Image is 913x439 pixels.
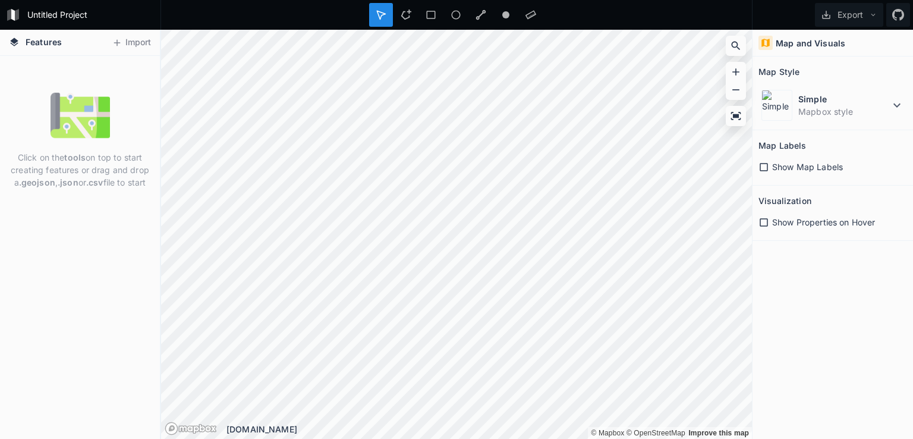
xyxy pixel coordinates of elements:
h2: Map Labels [758,136,806,155]
a: OpenStreetMap [626,429,685,437]
a: Map feedback [688,429,749,437]
div: [DOMAIN_NAME] [226,423,752,435]
span: Show Map Labels [772,161,843,173]
a: Mapbox logo [165,422,217,435]
img: Simple [761,90,792,121]
h2: Visualization [758,192,811,210]
h2: Map Style [758,62,799,81]
button: Import [106,33,157,52]
strong: .json [58,177,78,187]
button: Export [815,3,883,27]
span: Features [26,36,62,48]
dd: Mapbox style [798,105,890,118]
strong: tools [64,152,86,162]
img: empty [51,86,110,145]
strong: .csv [86,177,103,187]
span: Show Properties on Hover [772,216,875,228]
strong: .geojson [19,177,55,187]
h4: Map and Visuals [776,37,845,49]
p: Click on the on top to start creating features or drag and drop a , or file to start [9,151,151,189]
dt: Simple [798,93,890,105]
a: Mapbox [591,429,624,437]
